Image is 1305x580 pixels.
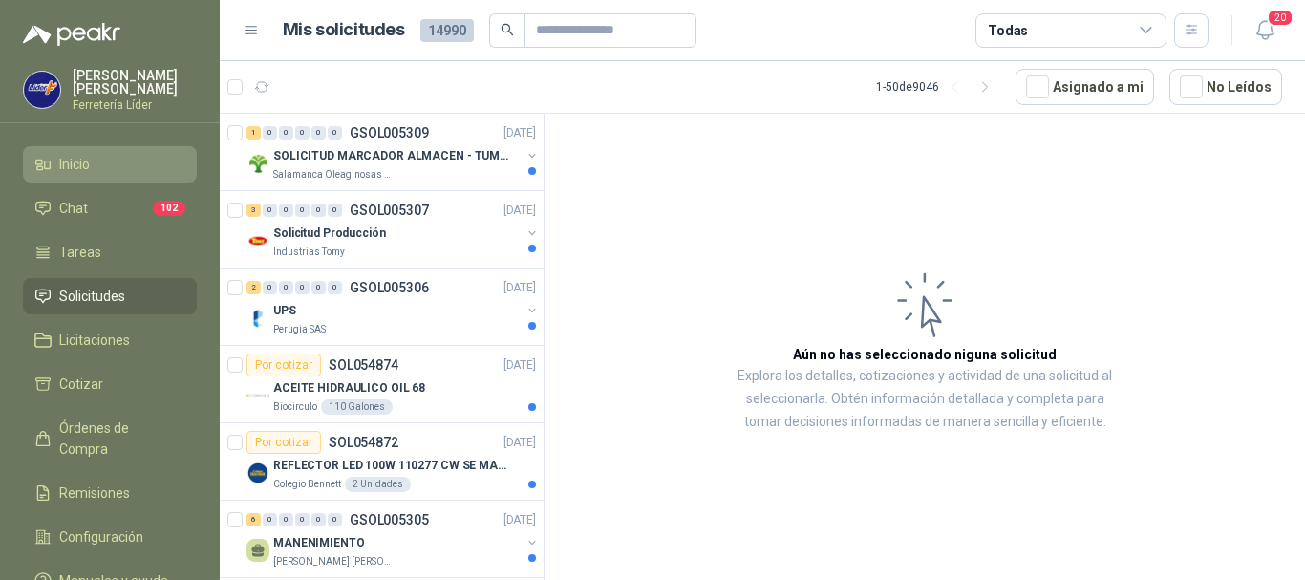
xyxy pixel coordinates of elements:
a: 1 0 0 0 0 0 GSOL005309[DATE] Company LogoSOLICITUD MARCADOR ALMACEN - TUMACOSalamanca Oleaginosas... [246,121,540,183]
div: 0 [328,204,342,217]
p: [DATE] [503,124,536,142]
a: Cotizar [23,366,197,402]
span: Tareas [59,242,101,263]
p: GSOL005306 [350,281,429,294]
div: 0 [263,126,277,140]
p: Colegio Bennett [273,477,341,492]
button: No Leídos [1169,69,1282,105]
p: GSOL005307 [350,204,429,217]
p: REFLECTOR LED 100W 110277 CW SE MARCA: PILA BY PHILIPS [273,457,511,475]
p: [DATE] [503,511,536,529]
img: Company Logo [246,307,269,330]
span: Inicio [59,154,90,175]
p: ACEITE HIDRAULICO OIL 68 [273,379,425,397]
span: Chat [59,198,88,219]
p: Industrias Tomy [273,245,345,260]
img: Company Logo [246,229,269,252]
p: UPS [273,302,296,320]
img: Company Logo [246,462,269,484]
a: Licitaciones [23,322,197,358]
a: 2 0 0 0 0 0 GSOL005306[DATE] Company LogoUPSPerugia SAS [246,276,540,337]
span: search [501,23,514,36]
span: 102 [153,201,185,216]
p: [PERSON_NAME] [PERSON_NAME] [73,69,197,96]
div: 0 [328,513,342,526]
div: 0 [263,204,277,217]
img: Company Logo [246,152,269,175]
div: 0 [328,281,342,294]
div: 0 [279,204,293,217]
a: Inicio [23,146,197,183]
a: Por cotizarSOL054872[DATE] Company LogoREFLECTOR LED 100W 110277 CW SE MARCA: PILA BY PHILIPSCole... [220,423,544,501]
img: Company Logo [246,384,269,407]
div: 0 [295,204,310,217]
a: Por cotizarSOL054874[DATE] Company LogoACEITE HIDRAULICO OIL 68Biocirculo110 Galones [220,346,544,423]
a: Remisiones [23,475,197,511]
p: [DATE] [503,356,536,375]
a: Solicitudes [23,278,197,314]
span: Configuración [59,526,143,548]
div: 0 [295,513,310,526]
div: 0 [279,281,293,294]
div: 2 Unidades [345,477,411,492]
p: GSOL005305 [350,513,429,526]
div: 0 [311,281,326,294]
span: Solicitudes [59,286,125,307]
span: Órdenes de Compra [59,418,179,460]
div: 0 [263,281,277,294]
p: SOL054872 [329,436,398,449]
div: 2 [246,281,261,294]
div: 0 [279,126,293,140]
p: GSOL005309 [350,126,429,140]
img: Logo peakr [23,23,120,46]
a: Chat102 [23,190,197,226]
span: 14990 [420,19,474,42]
div: 1 - 50 de 9046 [876,72,1000,102]
div: 0 [279,513,293,526]
p: Ferretería Líder [73,99,197,111]
div: Por cotizar [246,354,321,376]
a: Configuración [23,519,197,555]
p: [PERSON_NAME] [PERSON_NAME] [273,554,394,569]
p: MANENIMIENTO [273,534,365,552]
p: Perugia SAS [273,322,326,337]
p: [DATE] [503,434,536,452]
span: 20 [1267,9,1294,27]
a: 3 0 0 0 0 0 GSOL005307[DATE] Company LogoSolicitud ProducciónIndustrias Tomy [246,199,540,260]
div: 0 [328,126,342,140]
p: Salamanca Oleaginosas SAS [273,167,394,183]
div: 3 [246,204,261,217]
a: 6 0 0 0 0 0 GSOL005305[DATE] MANENIMIENTO[PERSON_NAME] [PERSON_NAME] [246,508,540,569]
h3: Aún no has seleccionado niguna solicitud [793,344,1057,365]
span: Cotizar [59,374,103,395]
div: 110 Galones [321,399,393,415]
p: [DATE] [503,202,536,220]
p: Explora los detalles, cotizaciones y actividad de una solicitud al seleccionarla. Obtén informaci... [736,365,1114,434]
div: 6 [246,513,261,526]
span: Remisiones [59,483,130,504]
div: Todas [988,20,1028,41]
a: Órdenes de Compra [23,410,197,467]
div: 0 [295,126,310,140]
p: Solicitud Producción [273,225,386,243]
button: Asignado a mi [1016,69,1154,105]
p: [DATE] [503,279,536,297]
p: SOLICITUD MARCADOR ALMACEN - TUMACO [273,147,511,165]
div: 1 [246,126,261,140]
div: 0 [263,513,277,526]
span: Licitaciones [59,330,130,351]
div: 0 [295,281,310,294]
div: 0 [311,204,326,217]
p: SOL054874 [329,358,398,372]
div: 0 [311,126,326,140]
a: Tareas [23,234,197,270]
h1: Mis solicitudes [283,16,405,44]
div: 0 [311,513,326,526]
div: Por cotizar [246,431,321,454]
button: 20 [1248,13,1282,48]
img: Company Logo [24,72,60,108]
p: Biocirculo [273,399,317,415]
